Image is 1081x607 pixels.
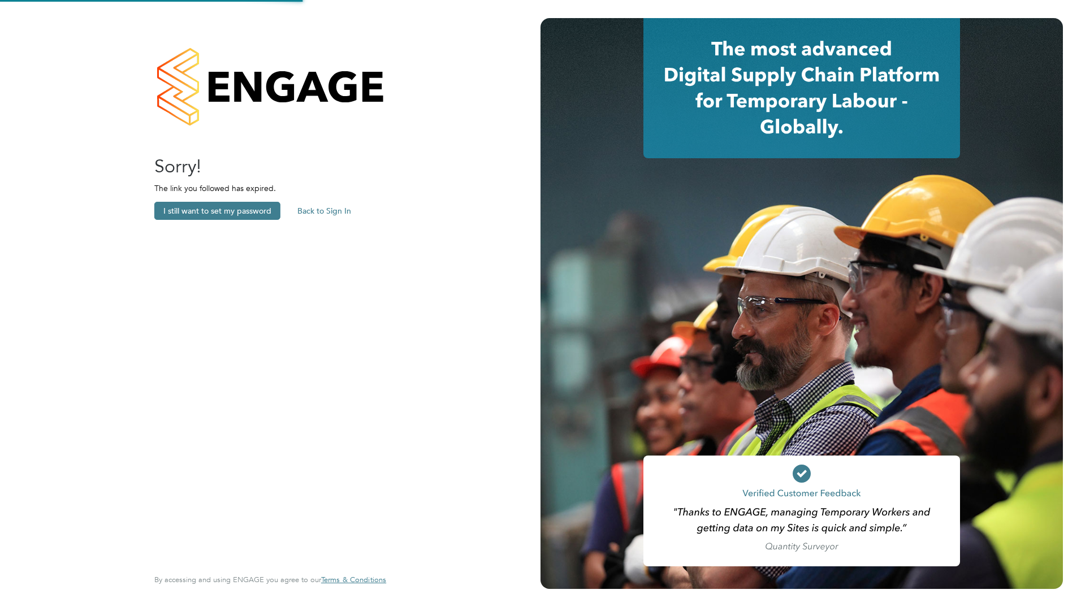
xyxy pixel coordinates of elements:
button: I still want to set my password [154,202,280,220]
button: Back to Sign In [288,202,360,220]
h2: Sorry! [154,155,375,179]
span: By accessing and using ENGAGE you agree to our [154,575,386,584]
a: Terms & Conditions [321,575,386,584]
p: The link you followed has expired. [154,183,375,193]
span: Terms & Conditions [321,575,386,584]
